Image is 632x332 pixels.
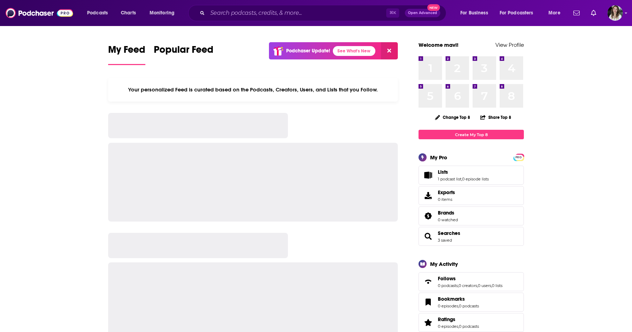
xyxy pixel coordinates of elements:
span: My Feed [108,44,145,60]
a: Popular Feed [154,44,213,65]
a: Brands [421,211,435,221]
img: User Profile [607,5,623,21]
a: 0 episodes [438,324,458,329]
a: 1 podcast list [438,177,461,181]
div: Search podcasts, credits, & more... [195,5,453,21]
a: Welcome mavi! [419,41,459,48]
a: Searches [421,231,435,241]
div: My Activity [430,261,458,267]
span: Follows [419,272,524,291]
span: , [458,283,459,288]
a: Ratings [421,318,435,327]
p: Podchaser Update! [286,48,330,54]
button: open menu [544,7,569,19]
button: Open AdvancedNew [405,9,440,17]
span: Follows [438,275,456,282]
a: 0 creators [459,283,477,288]
a: Searches [438,230,460,236]
span: Exports [438,189,455,196]
span: More [548,8,560,18]
span: Open Advanced [408,11,437,15]
a: 0 podcasts [459,324,479,329]
a: Lists [438,169,489,175]
input: Search podcasts, credits, & more... [208,7,386,19]
a: View Profile [495,41,524,48]
a: 0 podcasts [438,283,458,288]
a: 0 lists [492,283,502,288]
span: New [427,4,440,11]
span: PRO [514,155,523,160]
button: open menu [455,7,497,19]
span: , [458,304,459,308]
button: open menu [145,7,184,19]
span: Monitoring [150,8,175,18]
span: Brands [419,206,524,225]
a: Create My Top 8 [419,130,524,139]
a: 0 episode lists [462,177,489,181]
a: 0 watched [438,217,458,222]
span: 0 items [438,197,455,202]
a: Bookmarks [421,297,435,307]
span: Podcasts [87,8,108,18]
img: Podchaser - Follow, Share and Rate Podcasts [6,6,73,20]
a: Lists [421,170,435,180]
a: Follows [421,277,435,287]
span: For Podcasters [500,8,533,18]
a: Bookmarks [438,296,479,302]
span: Ratings [438,316,455,323]
a: Show notifications dropdown [588,7,599,19]
span: , [458,324,459,329]
span: Bookmarks [419,293,524,312]
a: See What's New [333,46,375,56]
a: 0 podcasts [459,304,479,308]
button: Show profile menu [607,5,623,21]
span: Ratings [419,313,524,332]
span: Exports [421,191,435,200]
div: My Pro [430,154,447,161]
span: Searches [419,227,524,246]
span: Lists [419,166,524,185]
button: open menu [495,7,544,19]
a: 0 users [478,283,491,288]
a: Exports [419,186,524,205]
a: 0 episodes [438,304,458,308]
a: Brands [438,210,458,216]
span: Popular Feed [154,44,213,60]
a: 3 saved [438,238,452,243]
span: Bookmarks [438,296,465,302]
a: Ratings [438,316,479,323]
a: Charts [116,7,140,19]
span: For Business [460,8,488,18]
span: , [477,283,478,288]
span: , [491,283,492,288]
button: Share Top 8 [480,110,512,124]
span: ⌘ K [386,8,399,18]
button: Change Top 8 [431,113,474,122]
a: PRO [514,154,523,160]
span: Lists [438,169,448,175]
span: Logged in as mavi [607,5,623,21]
div: Your personalized Feed is curated based on the Podcasts, Creators, Users, and Lists that you Follow. [108,78,398,102]
a: Show notifications dropdown [571,7,582,19]
span: Charts [121,8,136,18]
a: My Feed [108,44,145,65]
button: open menu [82,7,117,19]
span: Brands [438,210,454,216]
a: Follows [438,275,502,282]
